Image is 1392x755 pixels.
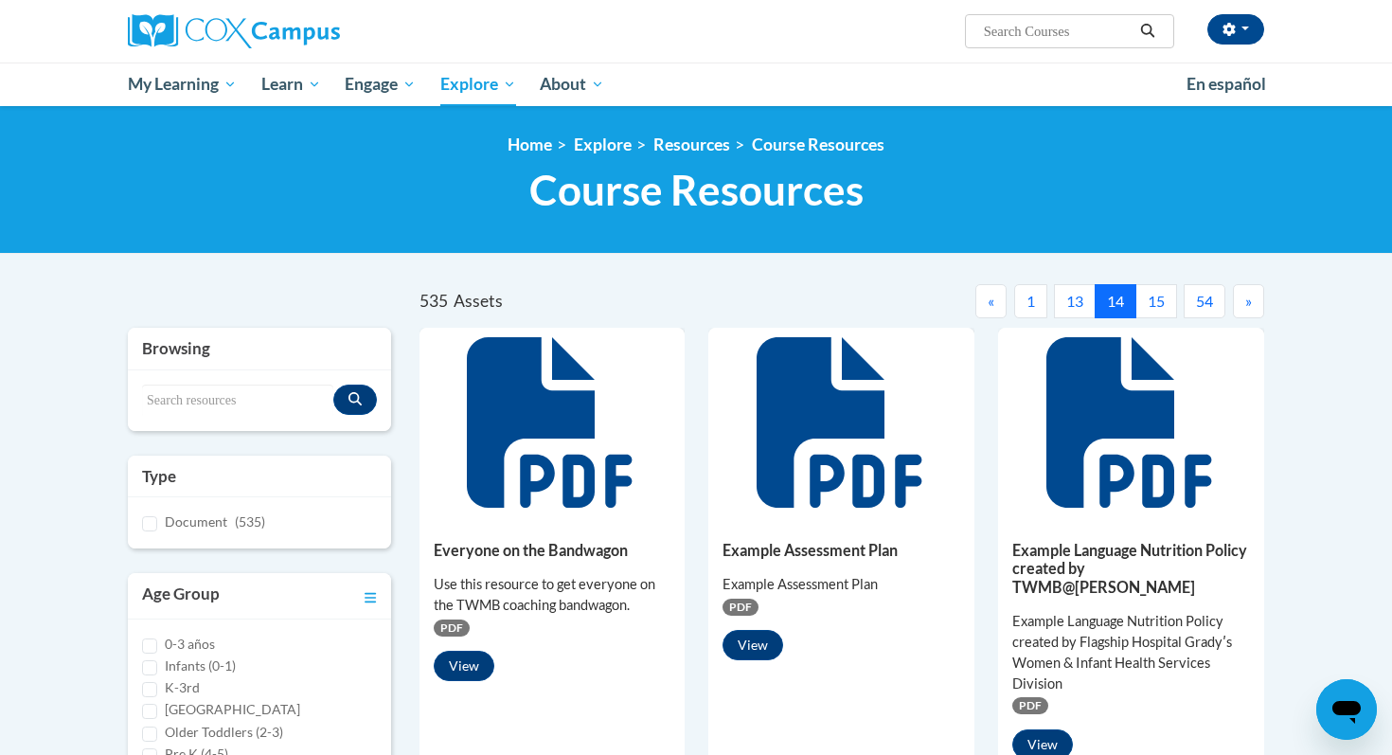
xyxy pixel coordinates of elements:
[128,14,488,48] a: Cox Campus
[1245,292,1252,310] span: »
[235,513,265,530] span: (535)
[723,541,960,559] h5: Example Assessment Plan
[261,73,321,96] span: Learn
[1012,541,1250,596] h5: Example Language Nutrition Policy created by TWMB@[PERSON_NAME]
[528,63,617,106] a: About
[1014,284,1047,318] button: 1
[434,620,470,637] span: PDF
[142,337,377,360] h3: Browsing
[1207,14,1264,45] button: Account Settings
[1187,74,1266,94] span: En español
[975,284,1007,318] button: Previous
[128,73,237,96] span: My Learning
[723,574,960,595] div: Example Assessment Plan
[1133,20,1162,43] button: Search
[1233,284,1264,318] button: Next
[142,465,377,488] h3: Type
[165,722,283,743] label: Older Toddlers (2-3)
[434,541,671,559] h5: Everyone on the Bandwagon
[1095,284,1136,318] button: 14
[454,291,503,311] span: Assets
[428,63,528,106] a: Explore
[988,292,994,310] span: «
[332,63,428,106] a: Engage
[842,284,1264,318] nav: Pagination Navigation
[752,135,884,154] a: Course Resources
[653,135,730,154] a: Resources
[1135,284,1177,318] button: 15
[116,63,249,106] a: My Learning
[540,73,604,96] span: About
[982,20,1133,43] input: Search Courses
[1012,697,1048,714] span: PDF
[508,135,552,154] a: Home
[419,291,448,311] span: 535
[345,73,416,96] span: Engage
[249,63,333,106] a: Learn
[1054,284,1096,318] button: 13
[142,583,220,609] h3: Age Group
[1012,611,1250,694] div: Example Language Nutrition Policy created by Flagship Hospital Gradyʹs Women & Infant Health Serv...
[434,651,494,681] button: View
[99,63,1293,106] div: Main menu
[165,656,236,676] label: Infants (0-1)
[333,385,377,415] button: Search resources
[165,699,300,720] label: [GEOGRAPHIC_DATA]
[723,599,758,616] span: PDF
[365,583,377,609] a: Toggle collapse
[142,385,333,417] input: Search resources
[529,165,864,215] span: Course Resources
[723,630,783,660] button: View
[574,135,632,154] a: Explore
[1316,679,1377,740] iframe: Button to launch messaging window
[128,14,340,48] img: Cox Campus
[434,574,671,616] div: Use this resource to get everyone on the TWMB coaching bandwagon.
[440,73,516,96] span: Explore
[1184,284,1225,318] button: 54
[165,634,215,655] label: 0-3 años
[165,677,200,698] label: K-3rd
[1174,64,1278,104] a: En español
[165,513,227,530] span: Document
